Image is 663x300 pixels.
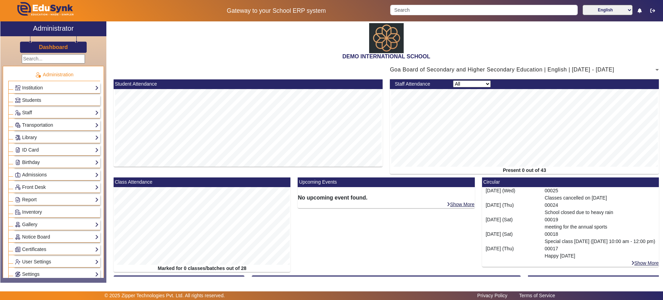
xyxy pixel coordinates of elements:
p: © 2025 Zipper Technologies Pvt. Ltd. All rights reserved. [105,292,225,299]
a: Students [15,96,99,104]
a: Dashboard [39,43,68,51]
div: Marked for 0 classes/batches out of 28 [114,265,291,272]
mat-card-header: Student Attendance [114,79,383,89]
input: Search [390,5,577,15]
span: Goa Board of Secondary and Higher Secondary Education | English | [DATE] - [DATE] [390,67,614,72]
div: [DATE] (Thu) [482,245,541,260]
div: 00018 [541,231,659,245]
div: [DATE] (Thu) [482,202,541,216]
div: 00025 [541,187,659,202]
span: Inventory [22,209,42,215]
h2: Administrator [33,24,74,32]
a: Show More [446,201,475,207]
div: [DATE] (Sat) [482,216,541,231]
div: [DATE] (Wed) [482,187,541,202]
mat-card-header: [DATE] Birthday [DEMOGRAPHIC_DATA] (Tue) [528,275,659,285]
img: Students.png [15,98,20,103]
img: Administration.png [35,72,41,78]
p: School closed due to heavy rain [545,209,655,216]
mat-card-header: Upcoming Events [298,177,475,187]
p: Special class [DATE] ([DATE] 10:00 am - 12:00 pm) [545,238,655,245]
mat-card-header: Circular [482,177,659,187]
input: Search... [22,54,85,64]
p: Classes cancelled on [DATE] [545,194,655,202]
div: 00024 [541,202,659,216]
a: Administrator [0,21,106,36]
h6: No upcoming event found. [298,194,475,201]
p: meeting for the annual sports [545,223,655,231]
p: Administration [8,71,100,78]
a: Privacy Policy [474,291,511,300]
a: Show More [631,260,659,266]
div: [DATE] (Sat) [482,231,541,245]
div: Present 0 out of 43 [390,167,659,174]
mat-card-header: AbsentToday [114,275,244,285]
div: 00017 [541,245,659,260]
img: abdd4561-dfa5-4bc5-9f22-bd710a8d2831 [369,23,404,53]
img: Inventory.png [15,210,20,215]
mat-card-header: Class Attendance [114,177,291,187]
div: Staff Attendance [391,80,450,88]
p: Happy [DATE] [545,252,655,260]
div: 00019 [541,216,659,231]
h5: Gateway to your School ERP system [170,7,383,14]
mat-card-header: Fee Report [252,275,521,285]
h2: DEMO INTERNATIONAL SCHOOL [110,53,663,60]
span: Students [22,97,41,103]
a: Terms of Service [516,291,558,300]
a: Inventory [15,208,99,216]
h3: Dashboard [39,44,68,50]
